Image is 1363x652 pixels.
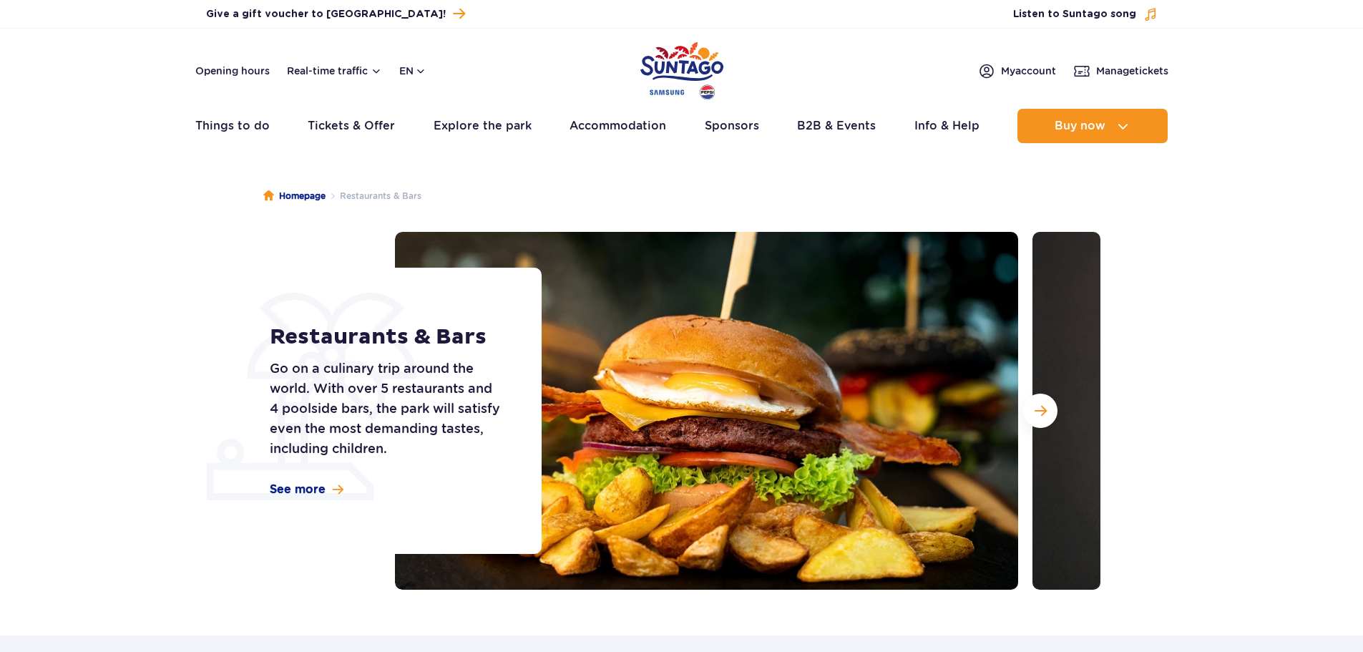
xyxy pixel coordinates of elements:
button: Listen to Suntago song [1013,7,1158,21]
a: See more [270,482,343,497]
span: My account [1001,64,1056,78]
span: See more [270,482,326,497]
span: Listen to Suntago song [1013,7,1136,21]
h1: Restaurants & Bars [270,324,509,350]
a: B2B & Events [797,109,876,143]
span: Manage tickets [1096,64,1168,78]
a: Opening hours [195,64,270,78]
span: Give a gift voucher to [GEOGRAPHIC_DATA]! [206,7,446,21]
button: Buy now [1017,109,1168,143]
li: Restaurants & Bars [326,189,421,203]
button: en [399,64,426,78]
a: Accommodation [570,109,666,143]
button: Next slide [1023,394,1057,428]
a: Homepage [263,189,326,203]
span: Buy now [1055,120,1105,132]
a: Give a gift voucher to [GEOGRAPHIC_DATA]! [206,4,465,24]
p: Go on a culinary trip around the world. With over 5 restaurants and 4 poolside bars, the park wil... [270,359,509,459]
button: Real-time traffic [287,65,382,77]
a: Explore the park [434,109,532,143]
a: Sponsors [705,109,759,143]
a: Managetickets [1073,62,1168,79]
a: Park of Poland [640,36,723,102]
a: Info & Help [914,109,979,143]
a: Tickets & Offer [308,109,395,143]
a: Things to do [195,109,270,143]
a: Myaccount [978,62,1056,79]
